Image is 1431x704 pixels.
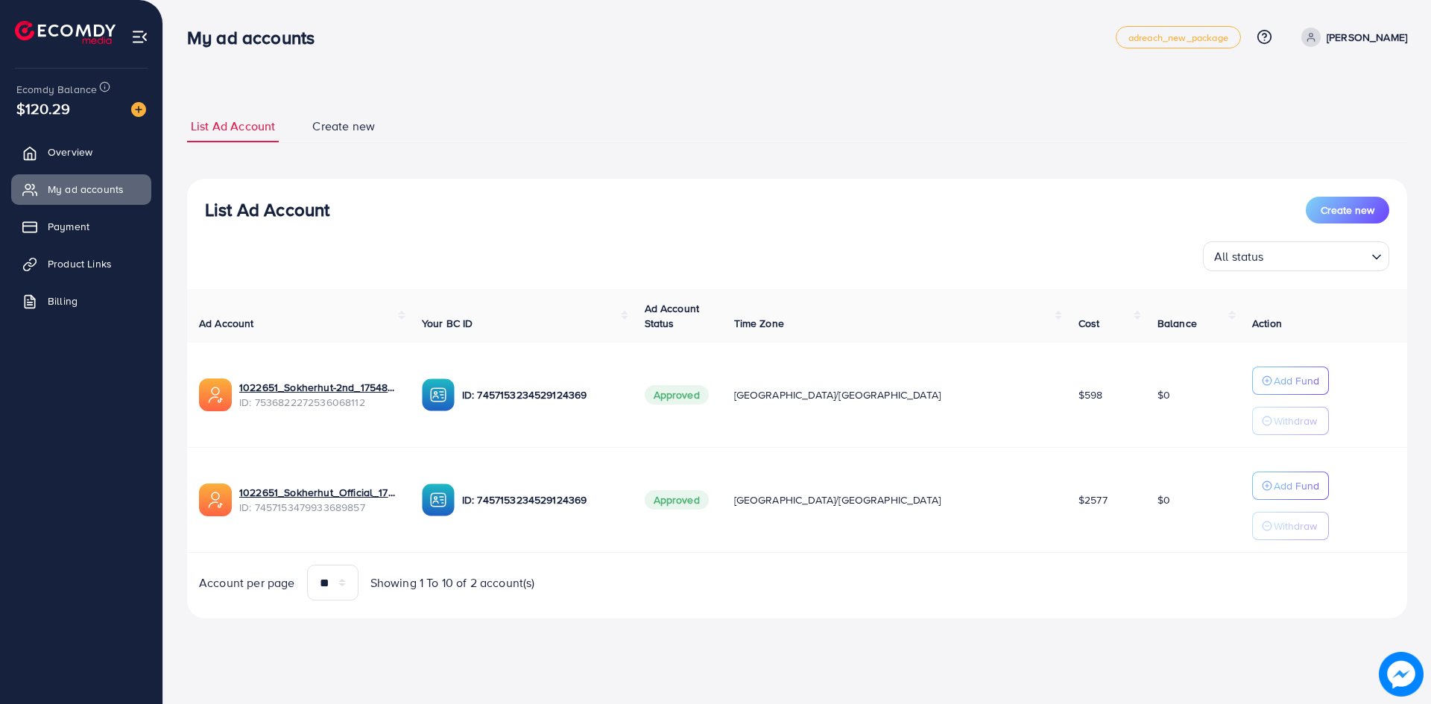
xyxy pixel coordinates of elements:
[1274,517,1317,535] p: Withdraw
[1252,316,1282,331] span: Action
[15,21,116,44] img: logo
[645,385,709,405] span: Approved
[11,286,151,316] a: Billing
[199,574,295,592] span: Account per page
[1211,246,1267,267] span: All status
[48,256,112,271] span: Product Links
[239,395,398,410] span: ID: 7536822272536068112
[199,316,254,331] span: Ad Account
[370,574,535,592] span: Showing 1 To 10 of 2 account(s)
[462,491,621,509] p: ID: 7457153234529124369
[11,174,151,204] a: My ad accounts
[1116,26,1241,48] a: adreach_new_package
[1269,243,1365,267] input: Search for option
[1078,316,1100,331] span: Cost
[199,483,232,516] img: ic-ads-acc.e4c84228.svg
[734,387,941,402] span: [GEOGRAPHIC_DATA]/[GEOGRAPHIC_DATA]
[1306,197,1389,223] button: Create new
[239,380,398,395] a: 1022651_Sokherhut-2nd_1754803238440
[48,294,78,308] span: Billing
[131,28,148,45] img: menu
[462,386,621,404] p: ID: 7457153234529124369
[16,98,70,119] span: $120.29
[1295,28,1407,47] a: [PERSON_NAME]
[48,182,124,197] span: My ad accounts
[645,301,700,331] span: Ad Account Status
[1157,492,1170,507] span: $0
[1252,367,1329,395] button: Add Fund
[1379,652,1424,697] img: image
[16,82,97,97] span: Ecomdy Balance
[312,118,375,135] span: Create new
[48,219,89,234] span: Payment
[187,27,326,48] h3: My ad accounts
[239,380,398,410] div: <span class='underline'>1022651_Sokherhut-2nd_1754803238440</span></br>7536822272536068112
[422,316,473,331] span: Your BC ID
[11,212,151,241] a: Payment
[645,490,709,510] span: Approved
[1128,33,1228,42] span: adreach_new_package
[1321,203,1374,218] span: Create new
[1274,477,1319,495] p: Add Fund
[422,483,455,516] img: ic-ba-acc.ded83a64.svg
[1078,387,1103,402] span: $598
[422,378,455,411] img: ic-ba-acc.ded83a64.svg
[11,249,151,279] a: Product Links
[239,485,398,516] div: <span class='underline'>1022651_Sokherhut_Official_1736253848560</span></br>7457153479933689857
[734,492,941,507] span: [GEOGRAPHIC_DATA]/[GEOGRAPHIC_DATA]
[1078,492,1108,507] span: $2577
[205,199,329,221] h3: List Ad Account
[1274,372,1319,390] p: Add Fund
[131,102,146,117] img: image
[199,378,232,411] img: ic-ads-acc.e4c84228.svg
[48,145,92,159] span: Overview
[1274,412,1317,430] p: Withdraw
[1203,241,1389,271] div: Search for option
[239,485,398,500] a: 1022651_Sokherhut_Official_1736253848560
[1252,407,1329,435] button: Withdraw
[1252,512,1329,540] button: Withdraw
[734,316,784,331] span: Time Zone
[1252,472,1329,500] button: Add Fund
[1157,387,1170,402] span: $0
[1327,28,1407,46] p: [PERSON_NAME]
[11,137,151,167] a: Overview
[1157,316,1197,331] span: Balance
[191,118,275,135] span: List Ad Account
[239,500,398,515] span: ID: 7457153479933689857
